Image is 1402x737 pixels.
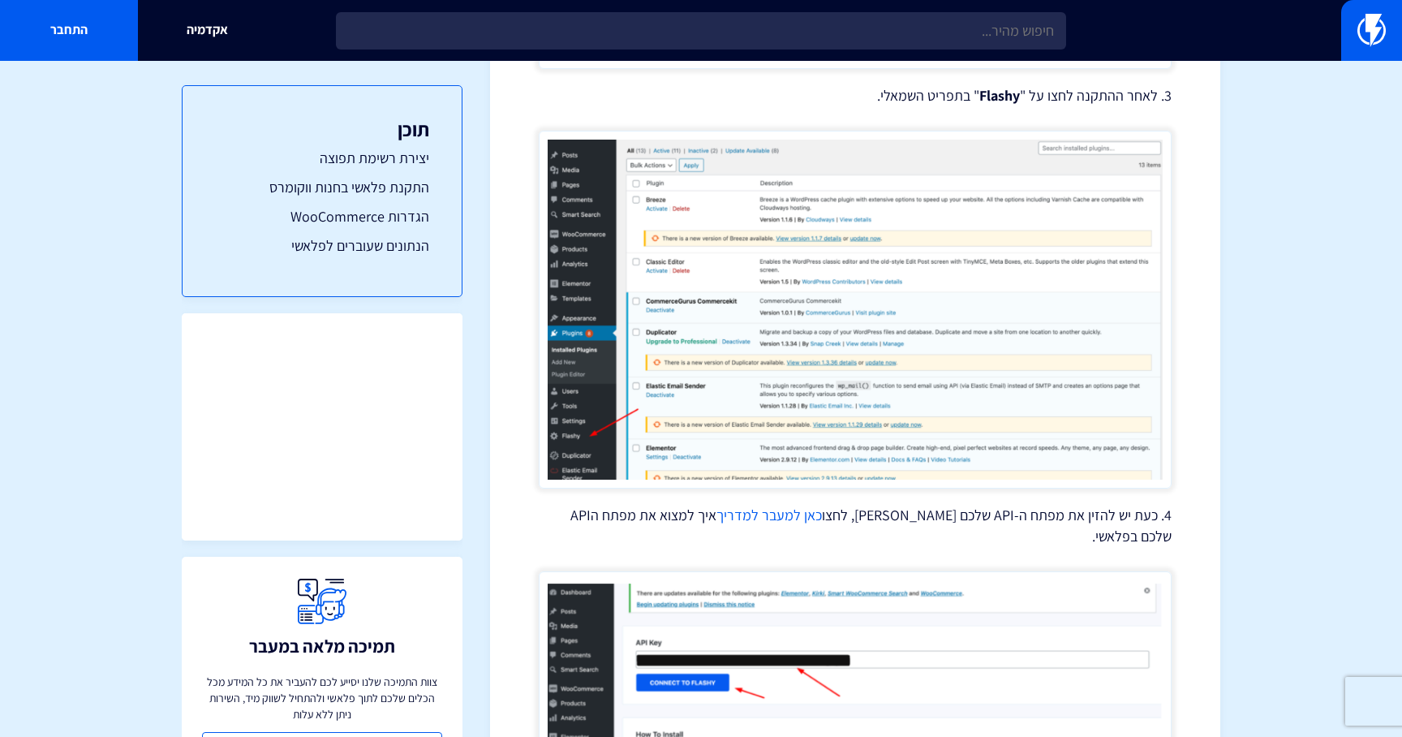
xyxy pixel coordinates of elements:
p: 4. כעת יש להזין את מפתח ה-API שלכם [PERSON_NAME], לחצו איך למצוא את מפתח הAPI שלכם בפלאשי. [539,505,1172,546]
h3: תמיכה מלאה במעבר [249,636,395,656]
strong: Flashy [979,86,1020,105]
h3: תוכן [215,119,429,140]
p: צוות התמיכה שלנו יסייע לכם להעביר את כל המידע מכל הכלים שלכם לתוך פלאשי ולהתחיל לשווק מיד, השירות... [202,674,442,722]
a: כאן למעבר למדריך [716,506,822,524]
p: 3. לאחר ההתקנה לחצו על " " בתפריט השמאלי. [539,85,1172,106]
a: התקנת פלאשי בחנות ווקומרס [215,177,429,198]
input: חיפוש מהיר... [336,12,1066,50]
a: הנתונים שעוברים לפלאשי [215,235,429,256]
a: יצירת רשימת תפוצה [215,148,429,169]
a: הגדרות WooCommerce [215,206,429,227]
